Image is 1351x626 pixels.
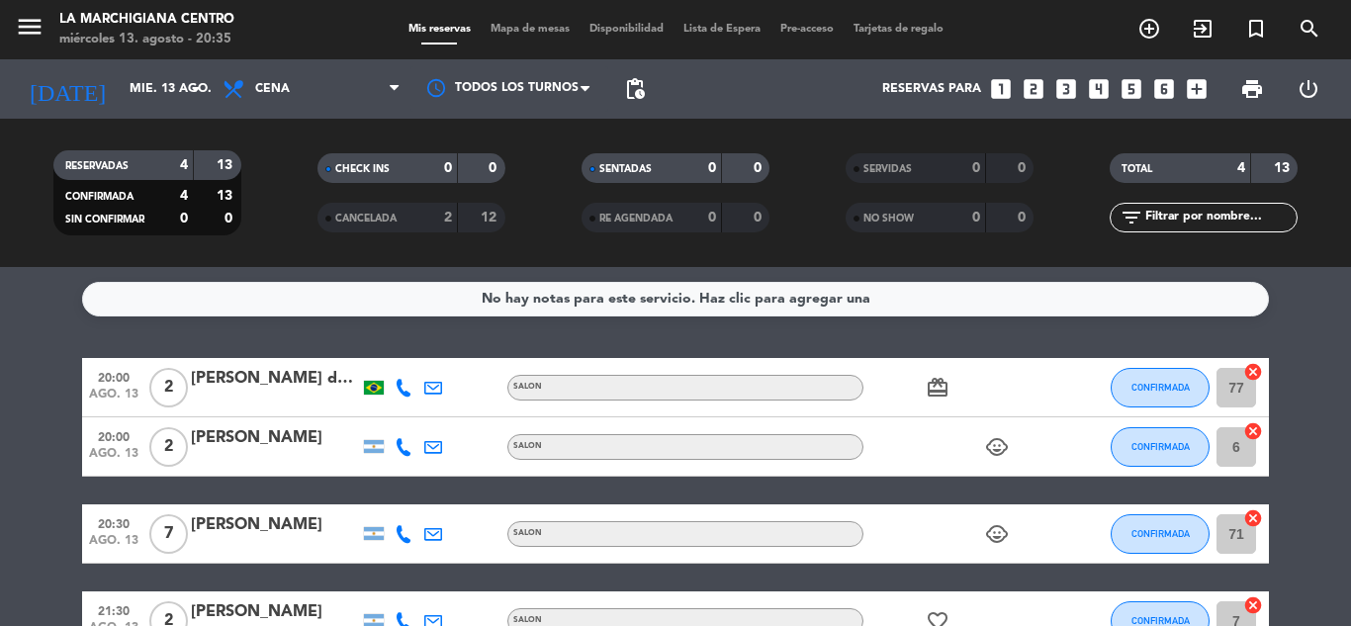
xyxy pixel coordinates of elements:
[513,442,542,450] span: SALON
[1111,427,1210,467] button: CONFIRMADA
[15,12,45,42] i: menu
[882,82,981,96] span: Reservas para
[513,383,542,391] span: SALON
[59,10,234,30] div: La Marchigiana Centro
[481,211,500,224] strong: 12
[863,214,914,224] span: NO SHOW
[1280,59,1336,119] div: LOG OUT
[1120,206,1143,229] i: filter_list
[513,616,542,624] span: SALON
[191,512,359,538] div: [PERSON_NAME]
[754,161,766,175] strong: 0
[985,435,1009,459] i: child_care
[149,427,188,467] span: 2
[149,514,188,554] span: 7
[1143,207,1297,228] input: Filtrar por nombre...
[89,598,138,621] span: 21:30
[89,388,138,410] span: ago. 13
[1122,164,1152,174] span: TOTAL
[1151,76,1177,102] i: looks_6
[1240,77,1264,101] span: print
[1297,77,1320,101] i: power_settings_new
[65,215,144,224] span: SIN CONFIRMAR
[191,599,359,625] div: [PERSON_NAME]
[255,82,290,96] span: Cena
[59,30,234,49] div: miércoles 13. agosto - 20:35
[1021,76,1046,102] i: looks_two
[708,161,716,175] strong: 0
[1131,441,1190,452] span: CONFIRMADA
[1137,17,1161,41] i: add_circle_outline
[844,24,953,35] span: Tarjetas de regalo
[1111,368,1210,407] button: CONFIRMADA
[1053,76,1079,102] i: looks_3
[985,522,1009,546] i: child_care
[1244,17,1268,41] i: turned_in_not
[1243,508,1263,528] i: cancel
[1111,514,1210,554] button: CONFIRMADA
[623,77,647,101] span: pending_actions
[580,24,674,35] span: Disponibilidad
[184,77,208,101] i: arrow_drop_down
[1298,17,1321,41] i: search
[1018,161,1030,175] strong: 0
[1119,76,1144,102] i: looks_5
[1018,211,1030,224] strong: 0
[335,214,397,224] span: CANCELADA
[489,161,500,175] strong: 0
[149,368,188,407] span: 2
[1274,161,1294,175] strong: 13
[1131,382,1190,393] span: CONFIRMADA
[1086,76,1112,102] i: looks_4
[708,211,716,224] strong: 0
[225,212,236,225] strong: 0
[863,164,912,174] span: SERVIDAS
[926,376,949,400] i: card_giftcard
[972,211,980,224] strong: 0
[180,212,188,225] strong: 0
[180,158,188,172] strong: 4
[674,24,770,35] span: Lista de Espera
[180,189,188,203] strong: 4
[1243,421,1263,441] i: cancel
[15,12,45,48] button: menu
[754,211,766,224] strong: 0
[89,365,138,388] span: 20:00
[1131,528,1190,539] span: CONFIRMADA
[89,511,138,534] span: 20:30
[89,534,138,557] span: ago. 13
[217,158,236,172] strong: 13
[89,447,138,470] span: ago. 13
[481,24,580,35] span: Mapa de mesas
[482,288,870,311] div: No hay notas para este servicio. Haz clic para agregar una
[399,24,481,35] span: Mis reservas
[972,161,980,175] strong: 0
[89,424,138,447] span: 20:00
[1184,76,1210,102] i: add_box
[513,529,542,537] span: SALON
[1243,362,1263,382] i: cancel
[599,164,652,174] span: SENTADAS
[65,161,129,171] span: RESERVADAS
[1237,161,1245,175] strong: 4
[191,366,359,392] div: [PERSON_NAME] da [PERSON_NAME]
[65,192,134,202] span: CONFIRMADA
[1243,595,1263,615] i: cancel
[1131,615,1190,626] span: CONFIRMADA
[335,164,390,174] span: CHECK INS
[191,425,359,451] div: [PERSON_NAME]
[444,211,452,224] strong: 2
[444,161,452,175] strong: 0
[988,76,1014,102] i: looks_one
[217,189,236,203] strong: 13
[15,67,120,111] i: [DATE]
[1191,17,1215,41] i: exit_to_app
[770,24,844,35] span: Pre-acceso
[599,214,673,224] span: RE AGENDADA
